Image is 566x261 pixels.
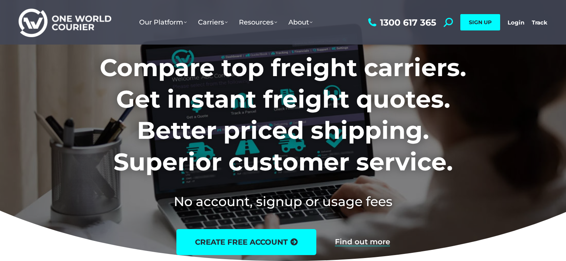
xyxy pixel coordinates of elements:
[192,11,233,34] a: Carriers
[19,7,111,37] img: One World Courier
[469,19,492,26] span: SIGN UP
[233,11,283,34] a: Resources
[366,18,436,27] a: 1300 617 365
[134,11,192,34] a: Our Platform
[198,18,228,26] span: Carriers
[508,19,524,26] a: Login
[532,19,547,26] a: Track
[51,52,515,177] h1: Compare top freight carriers. Get instant freight quotes. Better priced shipping. Superior custom...
[283,11,318,34] a: About
[239,18,277,26] span: Resources
[460,14,500,30] a: SIGN UP
[51,192,515,211] h2: No account, signup or usage fees
[176,229,316,255] a: create free account
[335,238,390,246] a: Find out more
[139,18,187,26] span: Our Platform
[288,18,313,26] span: About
